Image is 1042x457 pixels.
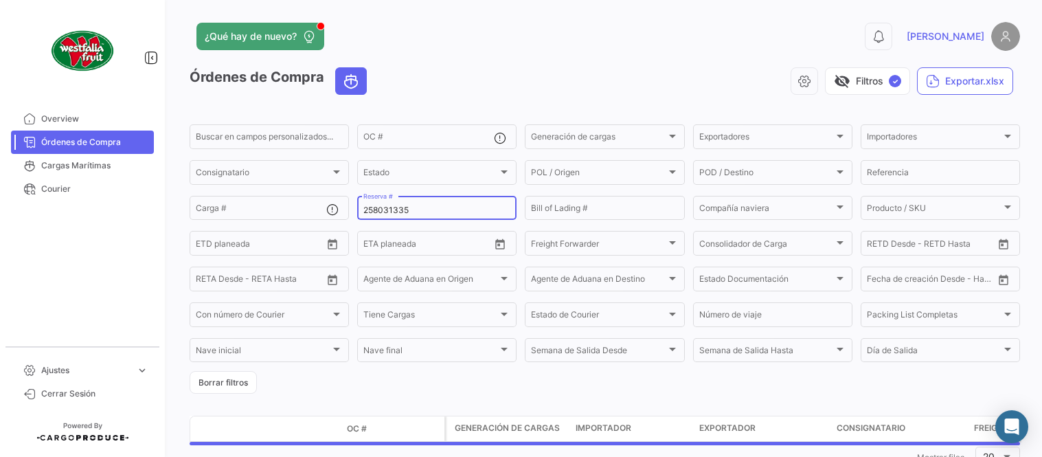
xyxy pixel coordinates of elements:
[531,348,666,357] span: Semana de Salida Desde
[570,416,694,441] datatable-header-cell: Importador
[446,416,570,441] datatable-header-cell: Generación de cargas
[834,73,850,89] span: visibility_off
[576,422,631,434] span: Importador
[831,416,969,441] datatable-header-cell: Consignatario
[490,234,510,254] button: Open calendar
[230,241,291,250] input: Hasta
[230,276,291,286] input: Hasta
[136,364,148,377] span: expand_more
[995,410,1028,443] div: Abrir Intercom Messenger
[398,241,458,250] input: Hasta
[196,170,330,179] span: Consignatario
[363,348,498,357] span: Nave final
[363,276,498,286] span: Agente de Aduana en Origen
[867,241,892,250] input: Desde
[363,241,388,250] input: Desde
[196,312,330,322] span: Con número de Courier
[322,234,343,254] button: Open calendar
[531,170,666,179] span: POL / Origen
[218,423,252,434] datatable-header-cell: Modo de Transporte
[336,68,366,94] button: Ocean
[531,312,666,322] span: Estado de Courier
[917,67,1013,95] button: Exportar.xlsx
[341,417,444,441] datatable-header-cell: OC #
[699,348,834,357] span: Semana de Salida Hasta
[41,183,148,195] span: Courier
[190,371,257,394] button: Borrar filtros
[41,113,148,125] span: Overview
[41,364,131,377] span: Ajustes
[867,205,1001,215] span: Producto / SKU
[699,205,834,215] span: Compañía naviera
[48,16,117,85] img: client-50.png
[699,134,834,144] span: Exportadores
[699,276,834,286] span: Estado Documentación
[867,276,892,286] input: Desde
[531,241,666,250] span: Freight Forwarder
[867,134,1001,144] span: Importadores
[196,348,330,357] span: Nave inicial
[699,241,834,250] span: Consolidador de Carga
[205,30,297,43] span: ¿Qué hay de nuevo?
[190,67,371,95] h3: Órdenes de Compra
[699,422,756,434] span: Exportador
[901,241,962,250] input: Hasta
[41,388,148,400] span: Cerrar Sesión
[694,416,831,441] datatable-header-cell: Exportador
[196,241,220,250] input: Desde
[347,423,367,435] span: OC #
[699,170,834,179] span: POD / Destino
[531,134,666,144] span: Generación de cargas
[11,177,154,201] a: Courier
[867,312,1001,322] span: Packing List Completas
[825,67,910,95] button: visibility_offFiltros✓
[196,23,324,50] button: ¿Qué hay de nuevo?
[11,107,154,131] a: Overview
[363,170,498,179] span: Estado
[363,312,498,322] span: Tiene Cargas
[41,136,148,148] span: Órdenes de Compra
[531,276,666,286] span: Agente de Aduana en Destino
[11,154,154,177] a: Cargas Marítimas
[867,348,1001,357] span: Día de Salida
[41,159,148,172] span: Cargas Marítimas
[993,234,1014,254] button: Open calendar
[322,269,343,290] button: Open calendar
[837,422,905,434] span: Consignatario
[196,276,220,286] input: Desde
[993,269,1014,290] button: Open calendar
[455,422,560,434] span: Generación de cargas
[991,22,1020,51] img: placeholder-user.png
[889,75,901,87] span: ✓
[11,131,154,154] a: Órdenes de Compra
[252,423,341,434] datatable-header-cell: Estado Doc.
[901,276,962,286] input: Hasta
[907,30,984,43] span: [PERSON_NAME]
